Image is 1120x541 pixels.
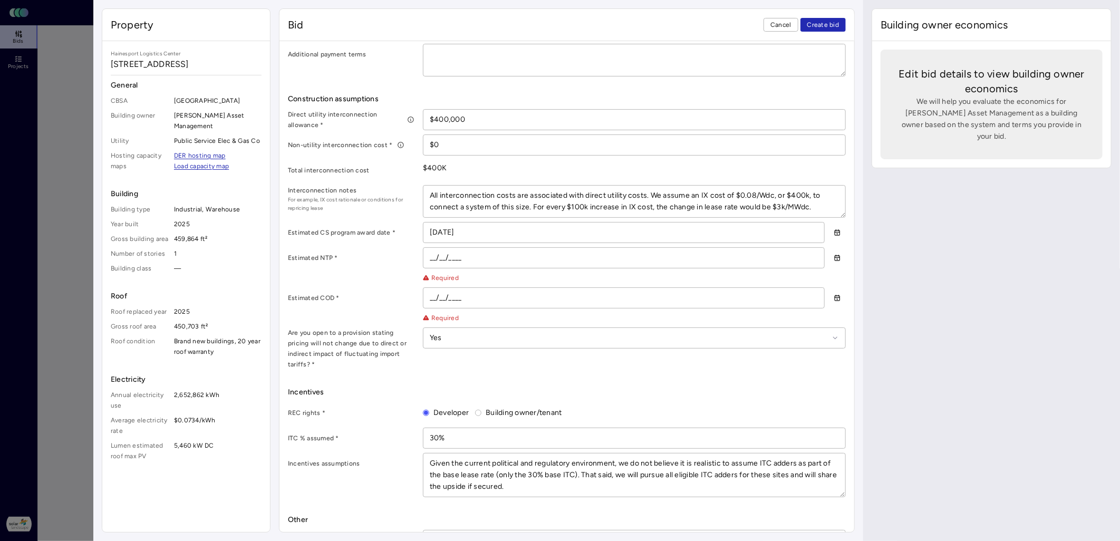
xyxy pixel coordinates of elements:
input: Max without reprice [423,110,845,130]
span: [STREET_ADDRESS] [111,58,262,71]
label: Total interconnection cost [288,165,414,176]
span: Average electricity rate [111,415,170,436]
span: Create bid [807,20,839,30]
label: Direct utility interconnection allowance * [288,109,414,130]
span: 2025 [174,219,262,229]
span: 450,703 ft² [174,321,262,332]
span: $0.0734/kWh [174,415,262,436]
span: Gross building area [111,234,170,244]
a: Load capacity map [174,161,229,171]
span: Required [423,273,459,283]
span: Property [111,17,153,32]
span: Roof condition [111,336,170,357]
span: Construction assumptions [288,93,846,105]
span: Year built [111,219,170,229]
span: Hainesport Logistics Center [111,50,262,58]
textarea: Given the current political and regulatory environment, we do not believe it is realistic to assu... [423,453,845,497]
button: Create bid [800,18,846,32]
label: Developer [429,407,469,419]
span: Roof [111,291,262,302]
span: Edit bid details to view building owner economics [897,66,1086,96]
span: Hosting capacity maps [111,150,170,171]
span: Gross roof area [111,321,170,332]
span: Building class [111,263,170,274]
span: Building owner [111,110,170,131]
span: Building type [111,204,170,215]
span: General [111,80,262,91]
span: Number of stories [111,248,170,259]
span: Brand new buildings, 20 year roof warranty [174,336,262,357]
span: Electricity [111,374,262,385]
label: REC rights * [288,408,414,418]
a: DER hosting map [174,150,226,161]
label: Non-utility interconnection cost * [288,140,414,150]
span: Annual electricity use [111,390,170,411]
span: Building [111,188,262,200]
span: Roof replaced year [111,306,170,317]
textarea: All interconnection costs are associated with direct utility costs. We assume an IX cost of $0.08... [423,186,845,217]
label: Estimated COD * [288,293,414,303]
span: 2025 [174,306,262,317]
span: [GEOGRAPHIC_DATA] [174,95,262,106]
span: Other [288,514,846,526]
label: Interconnection notes [288,185,414,196]
span: 459,864 ft² [174,234,262,244]
span: Lumen estimated roof max PV [111,440,170,461]
span: — [174,263,262,274]
label: Estimated CS program award date * [288,227,414,238]
span: Cancel [770,20,791,30]
span: Utility [111,136,170,146]
label: Incentives assumptions [288,458,414,469]
input: $____ [423,135,845,155]
div: $400K [423,160,846,177]
span: We will help you evaluate the economics for [PERSON_NAME] Asset Management as a building owner ba... [897,96,1086,142]
span: 5,460 kW DC [174,440,262,461]
span: Required [423,313,459,323]
label: Building owner/tenant [481,407,562,419]
span: Building owner economics [881,17,1008,32]
input: __% [423,428,845,448]
button: Cancel [764,18,798,32]
label: Are you open to a provision stating pricing will not change due to direct or indirect impact of f... [288,327,414,370]
label: Estimated NTP * [288,253,414,263]
span: [PERSON_NAME] Asset Management [174,110,262,131]
span: Bid [288,17,303,32]
span: Incentives [288,387,846,398]
label: Additional payment terms [288,49,414,60]
span: 2,652,862 kWh [174,390,262,411]
span: CBSA [111,95,170,106]
span: For example, IX cost rationale or conditions for repricing lease [288,196,414,212]
span: Industrial, Warehouse [174,204,262,215]
label: ITC % assumed * [288,433,414,443]
span: Public Service Elec & Gas Co [174,136,262,146]
span: 1 [174,248,262,259]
